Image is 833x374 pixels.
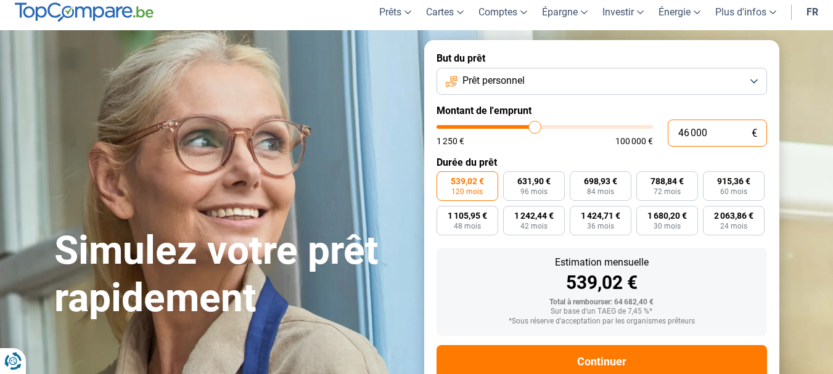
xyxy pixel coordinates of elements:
[714,211,753,220] span: 2 063,86 €
[615,137,653,145] span: 100 000 €
[446,307,757,316] div: Sur base d'un TAEG de 7,45 %*
[437,52,767,64] label: But du prêt
[514,211,554,220] span: 1 242,44 €
[462,74,525,87] span: Prêt personnel
[437,68,767,95] button: Prêt personnel
[520,222,548,230] span: 42 mois
[446,298,757,307] div: Total à rembourser: 64 682,40 €
[451,177,484,185] span: 539,02 €
[437,137,464,145] span: 1 250 €
[520,188,548,195] span: 96 mois
[448,211,487,220] span: 1 105,95 €
[717,177,750,185] span: 915,36 €
[446,258,757,267] div: Estimation mensuelle
[446,274,757,292] div: 539,02 €
[654,188,681,195] span: 72 mois
[437,157,767,168] label: Durée du prêt
[517,177,551,185] span: 631,90 €
[54,227,409,322] h1: Simulez votre prêt rapidement
[581,211,620,220] span: 1 424,71 €
[451,188,483,195] span: 120 mois
[446,317,757,326] div: *Sous réserve d'acceptation par les organismes prêteurs
[437,105,767,116] label: Montant de l'emprunt
[584,177,617,185] span: 698,93 €
[15,2,154,22] img: TopCompare
[587,188,614,195] span: 84 mois
[587,222,614,230] span: 36 mois
[720,222,747,230] span: 24 mois
[752,128,757,139] span: €
[647,211,687,220] span: 1 680,20 €
[454,222,481,230] span: 48 mois
[720,188,747,195] span: 60 mois
[650,177,684,185] span: 788,84 €
[654,222,681,230] span: 30 mois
